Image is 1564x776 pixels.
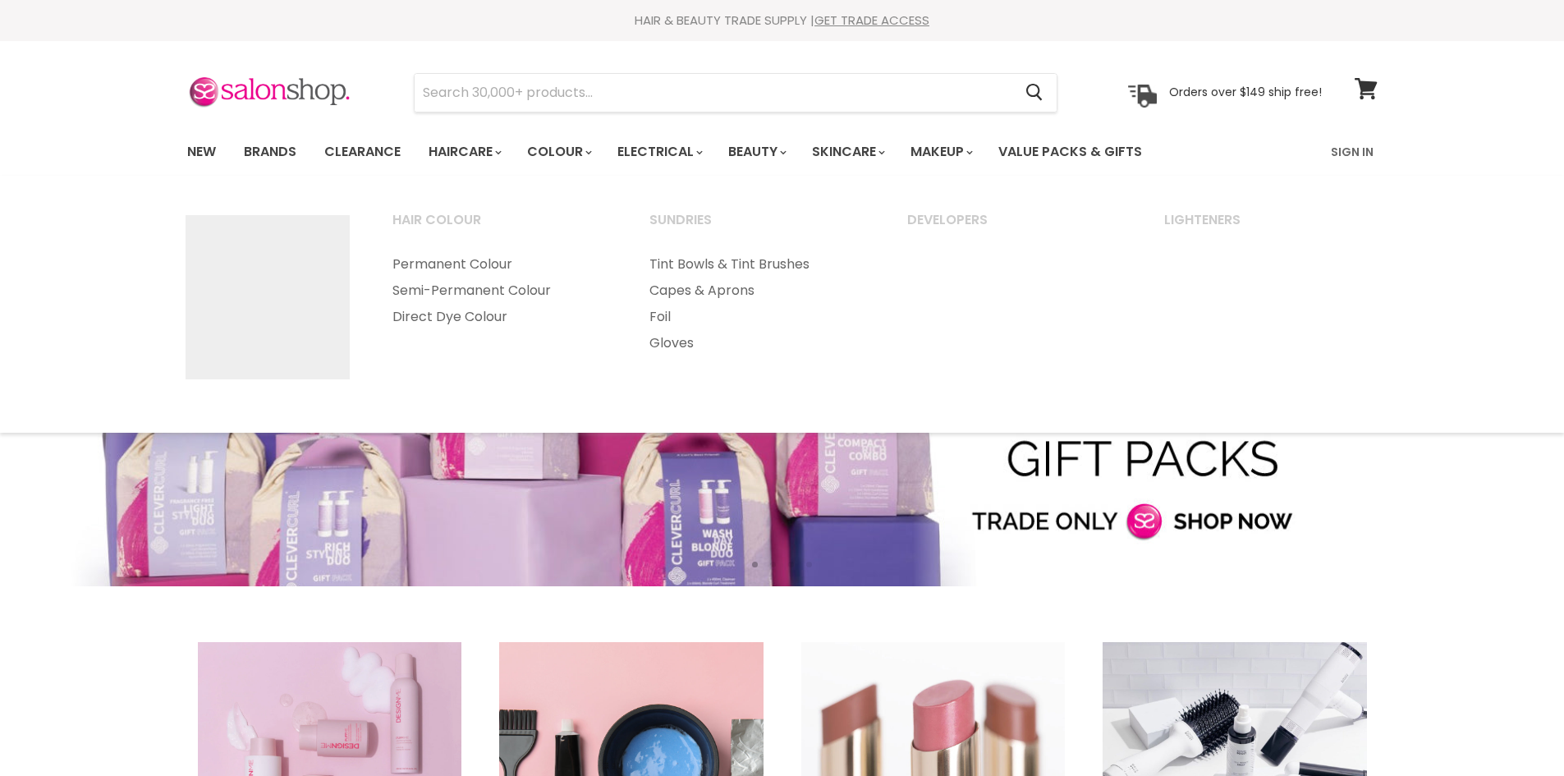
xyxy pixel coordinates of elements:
a: Electrical [605,135,713,169]
iframe: Gorgias live chat messenger [1482,699,1548,760]
a: Gloves [629,330,883,356]
a: Hair Colour [372,207,626,248]
a: Lighteners [1144,207,1398,248]
nav: Main [167,128,1398,176]
a: Tint Bowls & Tint Brushes [629,251,883,278]
a: GET TRADE ACCESS [814,11,929,29]
a: Foil [629,304,883,330]
a: Value Packs & Gifts [986,135,1154,169]
a: Skincare [800,135,895,169]
input: Search [415,74,1013,112]
a: Clearance [312,135,413,169]
a: Haircare [416,135,511,169]
div: HAIR & BEAUTY TRADE SUPPLY | [167,12,1398,29]
a: Permanent Colour [372,251,626,278]
a: Beauty [716,135,796,169]
a: Developers [887,207,1141,248]
a: Brands [232,135,309,169]
ul: Main menu [175,128,1238,176]
p: Orders over $149 ship free! [1169,85,1322,99]
button: Search [1013,74,1057,112]
a: Colour [515,135,602,169]
form: Product [414,73,1057,112]
a: Direct Dye Colour [372,304,626,330]
a: Sign In [1321,135,1383,169]
ul: Main menu [372,251,626,330]
ul: Main menu [629,251,883,356]
a: Semi-Permanent Colour [372,278,626,304]
a: Capes & Aprons [629,278,883,304]
a: Makeup [898,135,983,169]
a: New [175,135,228,169]
a: Sundries [629,207,883,248]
